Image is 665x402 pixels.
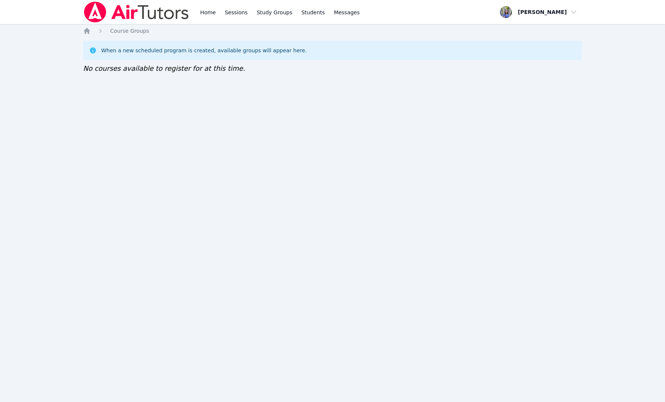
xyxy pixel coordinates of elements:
nav: Breadcrumb [83,27,582,35]
div: When a new scheduled program is created, available groups will appear here. [101,47,307,54]
span: Course Groups [110,28,149,34]
a: Course Groups [110,27,149,35]
span: No courses available to register for at this time. [83,64,245,72]
img: Air Tutors [83,2,190,23]
span: Messages [334,9,360,16]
